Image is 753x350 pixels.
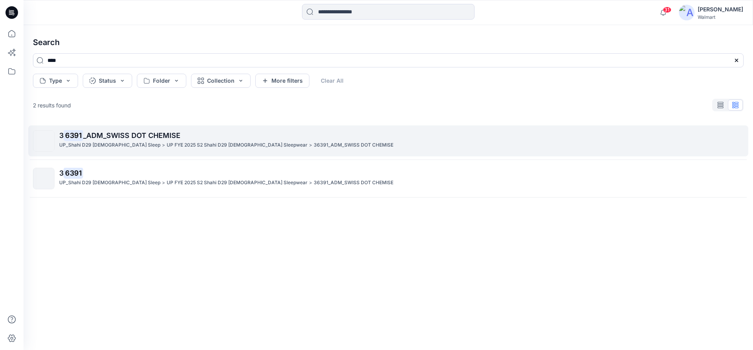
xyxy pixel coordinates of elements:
p: UP FYE 2025 S2 Shahi D29 Ladies Sleepwear [167,141,307,149]
p: > [309,179,312,187]
span: _ADM_SWISS DOT CHEMISE [83,131,180,140]
div: [PERSON_NAME] [698,5,743,14]
button: Type [33,74,78,88]
mark: 6391 [64,130,83,141]
a: 36391_ADM_SWISS DOT CHEMISEUP_Shahi D29 [DEMOGRAPHIC_DATA] Sleep>UP FYE 2025 S2 Shahi D29 [DEMOGR... [28,125,748,156]
p: 36391_ADM_SWISS DOT CHEMISE [314,141,393,149]
p: > [162,179,165,187]
mark: 6391 [64,167,83,178]
a: 36391UP_Shahi D29 [DEMOGRAPHIC_DATA] Sleep>UP FYE 2025 S2 Shahi D29 [DEMOGRAPHIC_DATA] Sleepwear>... [28,163,748,194]
div: Walmart [698,14,743,20]
button: More filters [255,74,309,88]
button: Collection [191,74,251,88]
img: avatar [679,5,695,20]
p: > [309,141,312,149]
span: 3 [59,131,64,140]
h4: Search [27,31,750,53]
button: Folder [137,74,186,88]
p: 36391_ADM_SWISS DOT CHEMISE [314,179,393,187]
p: > [162,141,165,149]
p: 2 results found [33,101,71,109]
p: UP_Shahi D29 Ladies Sleep [59,179,160,187]
span: 31 [663,7,671,13]
p: UP_Shahi D29 Ladies Sleep [59,141,160,149]
button: Status [83,74,132,88]
span: 3 [59,169,64,177]
p: UP FYE 2025 S2 Shahi D29 Ladies Sleepwear [167,179,307,187]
